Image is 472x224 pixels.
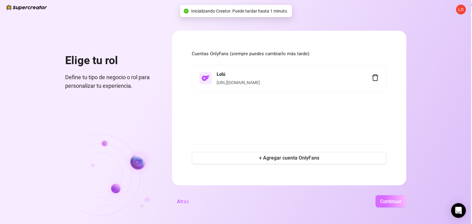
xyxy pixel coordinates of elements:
button: Atrás [172,195,194,207]
font: ; [471,1,472,6]
button: + Agregar cuenta OnlyFans [192,152,387,164]
img: logo [6,5,47,10]
font: Elige tu rol [65,54,118,67]
font: Define tu tipo de negocio o rol para personalizar tu experiencia. [65,74,150,89]
div: Abrir Intercom Messenger [451,203,466,218]
font: + Agregar cuenta OnlyFans [259,155,319,161]
font: Continuar [380,199,402,204]
font: Cuentas OnlyFans (siempre puedes cambiarlo más tarde): [192,51,310,56]
span: círculo de control [184,9,189,14]
a: [URL][DOMAIN_NAME] [217,80,260,85]
font: Lolú [217,71,225,77]
button: Continuar [376,195,406,207]
font: Inicializando Creator. Puede tardar hasta 1 minuto. [191,9,288,14]
font: Atrás [177,199,189,204]
font: LO [458,7,464,12]
span: borrar [372,74,379,81]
